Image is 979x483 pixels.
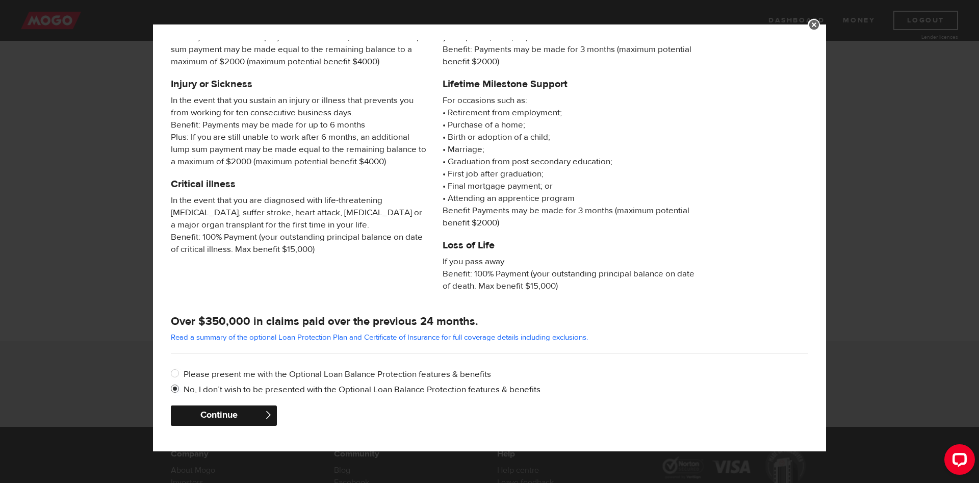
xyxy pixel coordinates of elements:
input: Please present me with the Optional Loan Balance Protection features & benefits [171,368,184,381]
iframe: LiveChat chat widget [936,440,979,483]
h5: Lifetime Milestone Support [443,78,699,90]
h5: Loss of Life [443,239,699,251]
h5: Critical illness [171,178,427,190]
a: Read a summary of the optional Loan Protection Plan and Certificate of Insurance for full coverag... [171,333,588,342]
span: In the event that you are diagnosed with life-threatening [MEDICAL_DATA], suffer stroke, heart at... [171,194,427,256]
p: • Retirement from employment; • Purchase of a home; • Birth or adoption of a child; • Marriage; •... [443,94,699,229]
span:  [264,411,273,419]
h5: Injury or Sickness [171,78,427,90]
h4: Over $350,000 in claims paid over the previous 24 months. [171,314,808,328]
input: No, I don’t wish to be presented with the Optional Loan Balance Protection features & benefits [171,384,184,396]
span: If you pass away Benefit: 100% Payment (your outstanding principal balance on date of death. Max ... [443,256,699,292]
label: Please present me with the Optional Loan Balance Protection features & benefits [184,368,808,380]
span: In the event that you sustain an injury or illness that prevents you from working for ten consecu... [171,94,427,168]
button: Continue [171,405,277,426]
span: For occasions such as: [443,94,699,107]
label: No, I don’t wish to be presented with the Optional Loan Balance Protection features & benefits [184,384,808,396]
